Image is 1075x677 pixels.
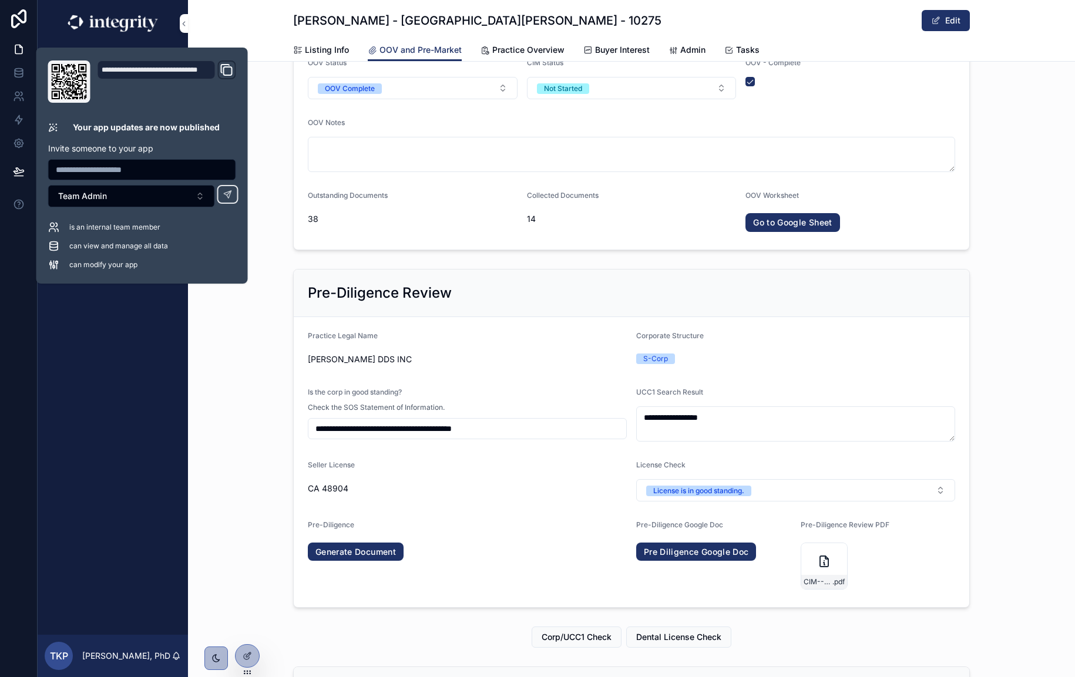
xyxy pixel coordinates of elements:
span: CIM Status [527,58,563,67]
span: Collected Documents [527,191,599,200]
span: Corporate Structure [636,331,704,340]
h1: [PERSON_NAME] - [GEOGRAPHIC_DATA][PERSON_NAME] - 10275 [293,12,661,29]
span: OOV Worksheet [745,191,799,200]
span: Pre-Diligence [308,520,354,529]
span: OOV - Complete [745,58,801,67]
span: Practice Legal Name [308,331,378,340]
a: Buyer Interest [583,39,650,63]
span: CIM---[PERSON_NAME]---[GEOGRAPHIC_DATA][PERSON_NAME]---October-9,-2025 [804,577,832,587]
span: License Check [636,460,686,469]
a: Listing Info [293,39,349,63]
a: Admin [668,39,706,63]
span: OOV Notes [308,118,345,127]
span: OOV and Pre-Market [379,44,462,56]
a: Pre Diligence Google Doc [636,543,756,561]
span: is an internal team member [69,223,160,232]
span: can view and manage all data [69,241,168,251]
span: Admin [680,44,706,56]
a: OOV and Pre-Market [368,39,462,62]
span: 38 [308,213,518,225]
span: Outstanding Documents [308,191,388,200]
div: License is in good standing. [653,486,744,496]
span: Pre-Diligence Google Doc [636,520,723,529]
span: Buyer Interest [595,44,650,56]
a: Tasks [724,39,760,63]
p: Invite someone to your app [48,143,236,154]
a: Generate Document [308,543,404,561]
h2: Pre-Diligence Review [308,284,452,302]
div: Domain and Custom Link [98,60,236,103]
span: OOV Status [308,58,347,67]
span: [PERSON_NAME] DDS INC [308,353,627,365]
span: 14 [527,213,737,225]
span: Team Admin [58,190,107,202]
span: Check the SOS Statement of Information. [308,403,445,412]
span: Seller License [308,460,355,469]
span: .pdf [832,577,845,587]
span: Corp/UCC1 Check [542,631,612,643]
button: Select Button [48,185,215,207]
button: Select Button [636,479,955,501]
button: Select Button [308,77,518,99]
span: Practice Overview [492,44,565,56]
span: Is the corp in good standing? [308,388,402,396]
span: CA 48904 [308,483,627,494]
img: App logo [67,14,159,33]
p: [PERSON_NAME], PhD [82,650,170,662]
a: Practice Overview [481,39,565,63]
a: Go to Google Sheet [745,213,839,232]
span: UCC1 Search Result [636,388,703,396]
p: Your app updates are now published [73,122,220,133]
div: Not Started [544,83,582,94]
span: Listing Info [305,44,349,56]
div: S-Corp [643,353,668,364]
span: can modify your app [69,260,137,270]
span: TKP [50,649,68,663]
button: Select Button [527,77,737,99]
div: OOV Complete [325,83,375,94]
button: Edit [922,10,970,31]
button: Corp/UCC1 Check [532,627,622,648]
button: Dental License Check [626,627,731,648]
span: Dental License Check [636,631,721,643]
span: Pre-Diligence Review PDF [801,520,889,529]
span: Tasks [736,44,760,56]
div: scrollable content [38,47,188,256]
